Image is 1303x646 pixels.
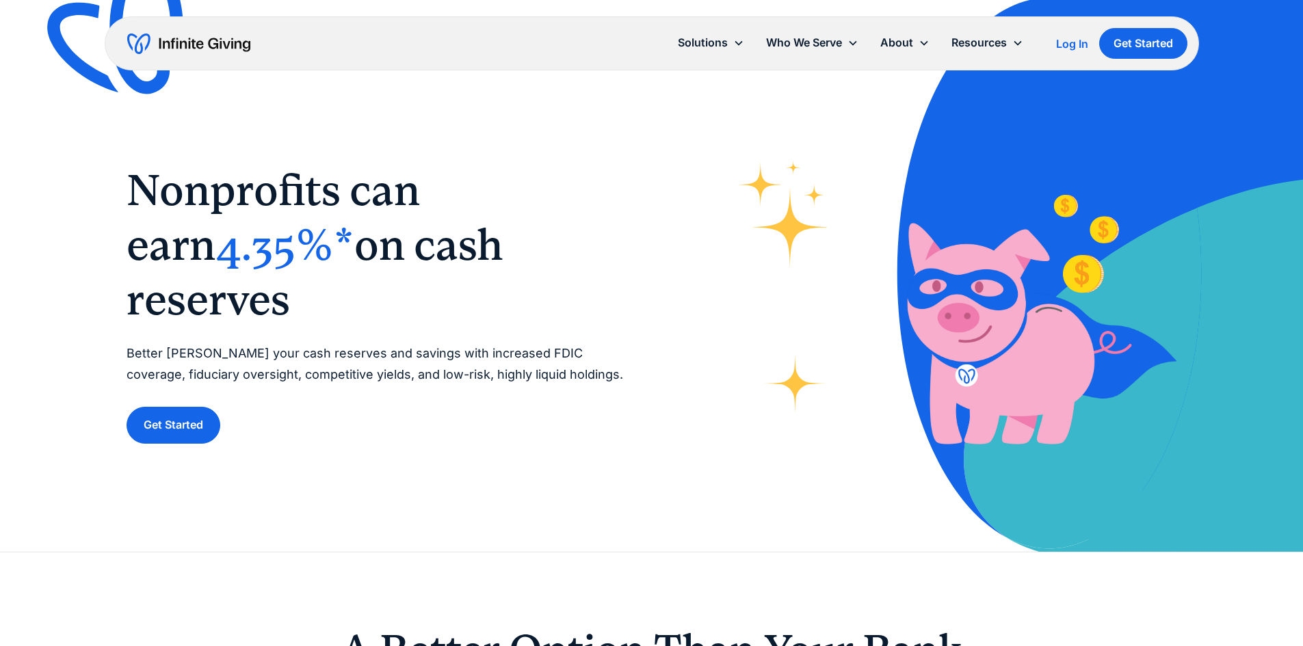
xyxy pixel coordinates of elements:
[215,219,354,270] span: 4.35%*
[127,163,624,327] h1: ‍ ‍
[127,343,624,385] p: Better [PERSON_NAME] your cash reserves and savings with increased FDIC coverage, fiduciary overs...
[880,33,913,52] div: About
[127,165,420,270] span: Nonprofits can earn
[951,33,1007,52] div: Resources
[678,33,728,52] div: Solutions
[1099,28,1187,59] a: Get Started
[127,407,220,443] a: Get Started
[1056,36,1088,52] a: Log In
[766,33,842,52] div: Who We Serve
[1056,38,1088,49] div: Log In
